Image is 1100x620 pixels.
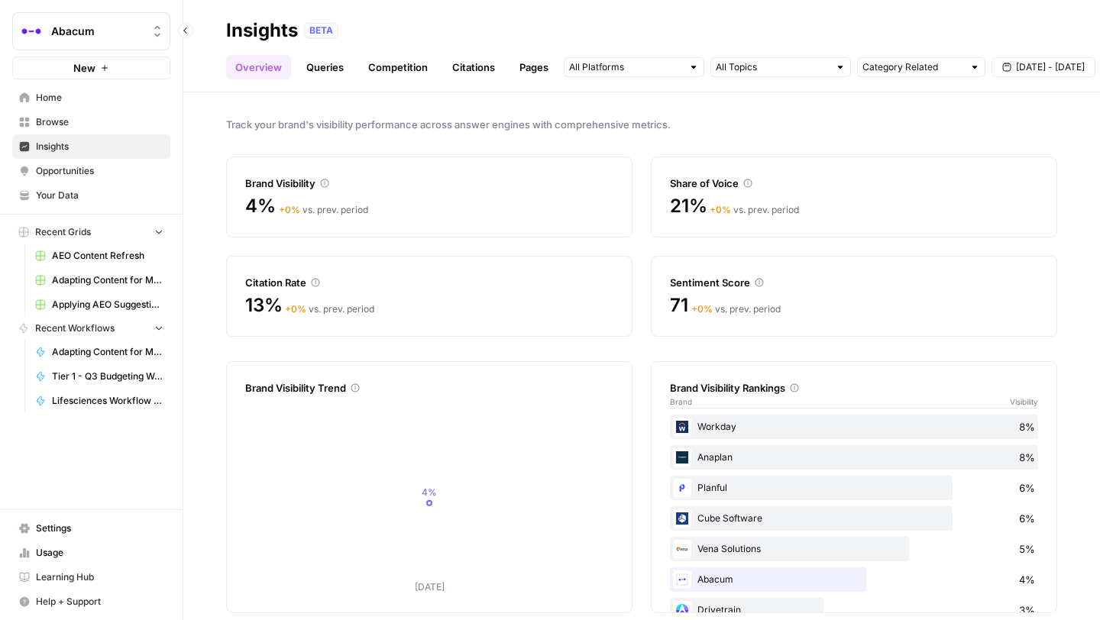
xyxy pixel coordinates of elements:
[510,55,558,79] a: Pages
[673,479,691,497] img: 9ardner9qrd15gzuoui41lelvr0l
[279,204,300,215] span: + 0 %
[670,506,1038,531] div: Cube Software
[73,60,95,76] span: New
[670,415,1038,439] div: Workday
[279,203,368,217] div: vs. prev. period
[673,570,691,589] img: 4u3t5ag124w64ozvv2ge5jkmdj7i
[304,23,338,38] div: BETA
[422,486,437,498] tspan: 4%
[12,589,170,614] button: Help + Support
[12,317,170,340] button: Recent Workflows
[862,60,963,75] input: Category Related
[670,445,1038,470] div: Anaplan
[12,86,170,110] a: Home
[52,345,163,359] span: Adapting Content for Microdemos Pages
[12,134,170,159] a: Insights
[18,18,45,45] img: Abacum Logo
[226,18,298,43] div: Insights
[12,221,170,244] button: Recent Grids
[670,275,1038,290] div: Sentiment Score
[670,476,1038,500] div: Planful
[415,581,445,593] tspan: [DATE]
[226,55,291,79] a: Overview
[12,57,170,79] button: New
[52,249,163,263] span: AEO Content Refresh
[36,164,163,178] span: Opportunities
[1019,480,1035,496] span: 6%
[691,303,713,315] span: + 0 %
[245,176,613,191] div: Brand Visibility
[28,244,170,268] a: AEO Content Refresh
[12,12,170,50] button: Workspace: Abacum
[36,546,163,560] span: Usage
[1019,450,1035,465] span: 8%
[1019,602,1035,618] span: 3%
[52,370,163,383] span: Tier 1 - Q3 Budgeting Workflows
[673,601,691,619] img: dcuc0imcedcvd8rx1333yr3iep8l
[1016,60,1085,74] span: [DATE] - [DATE]
[12,110,170,134] a: Browse
[716,60,829,75] input: All Topics
[1019,419,1035,434] span: 8%
[226,117,1057,132] span: Track your brand's visibility performance across answer engines with comprehensive metrics.
[569,60,682,75] input: All Platforms
[285,303,306,315] span: + 0 %
[51,24,144,39] span: Abacum
[36,140,163,153] span: Insights
[245,194,276,218] span: 4%
[670,194,707,218] span: 21%
[28,364,170,389] a: Tier 1 - Q3 Budgeting Workflows
[673,418,691,436] img: jzoxgx4vsp0oigc9x6a9eruy45gz
[245,293,282,318] span: 13%
[1019,572,1035,587] span: 4%
[297,55,353,79] a: Queries
[52,273,163,287] span: Adapting Content for Microdemos Pages Grid
[443,55,504,79] a: Citations
[36,189,163,202] span: Your Data
[670,380,1038,396] div: Brand Visibility Rankings
[52,394,163,408] span: Lifesciences Workflow ([DATE])
[670,567,1038,592] div: Abacum
[1019,511,1035,526] span: 6%
[1010,396,1038,408] span: Visibility
[52,298,163,312] span: Applying AEO Suggestions
[12,565,170,589] a: Learning Hub
[1019,541,1035,557] span: 5%
[28,292,170,317] a: Applying AEO Suggestions
[28,389,170,413] a: Lifesciences Workflow ([DATE])
[673,509,691,528] img: 5c1vvc5slkkcrghzqv8odreykg6a
[12,541,170,565] a: Usage
[36,91,163,105] span: Home
[245,275,613,290] div: Citation Rate
[710,203,799,217] div: vs. prev. period
[670,176,1038,191] div: Share of Voice
[710,204,731,215] span: + 0 %
[12,516,170,541] a: Settings
[36,115,163,129] span: Browse
[36,595,163,609] span: Help + Support
[12,159,170,183] a: Opportunities
[35,321,115,335] span: Recent Workflows
[673,540,691,558] img: 2br2unh0zov217qnzgjpoog1wm0p
[670,396,692,408] span: Brand
[992,57,1095,77] button: [DATE] - [DATE]
[670,537,1038,561] div: Vena Solutions
[670,293,688,318] span: 71
[28,340,170,364] a: Adapting Content for Microdemos Pages
[285,302,374,316] div: vs. prev. period
[691,302,781,316] div: vs. prev. period
[35,225,91,239] span: Recent Grids
[36,570,163,584] span: Learning Hub
[36,522,163,535] span: Settings
[12,183,170,208] a: Your Data
[245,380,613,396] div: Brand Visibility Trend
[28,268,170,292] a: Adapting Content for Microdemos Pages Grid
[673,448,691,467] img: i3l0twinuru4r0ir99tvr9iljmmv
[359,55,437,79] a: Competition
